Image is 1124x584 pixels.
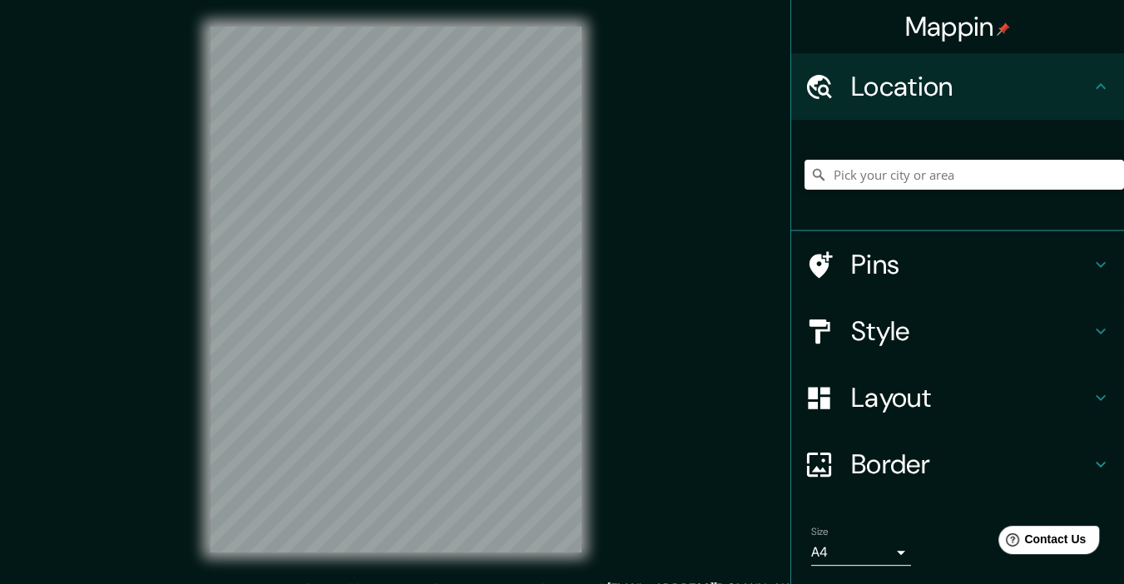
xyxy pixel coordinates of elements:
[791,53,1124,120] div: Location
[851,314,1091,348] h4: Style
[811,525,829,539] label: Size
[851,381,1091,414] h4: Layout
[210,27,582,552] canvas: Map
[851,448,1091,481] h4: Border
[851,248,1091,281] h4: Pins
[791,364,1124,431] div: Layout
[791,231,1124,298] div: Pins
[905,10,1011,43] h4: Mappin
[976,519,1106,566] iframe: Help widget launcher
[997,22,1010,36] img: pin-icon.png
[811,539,911,566] div: A4
[805,160,1124,190] input: Pick your city or area
[791,298,1124,364] div: Style
[791,431,1124,497] div: Border
[851,70,1091,103] h4: Location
